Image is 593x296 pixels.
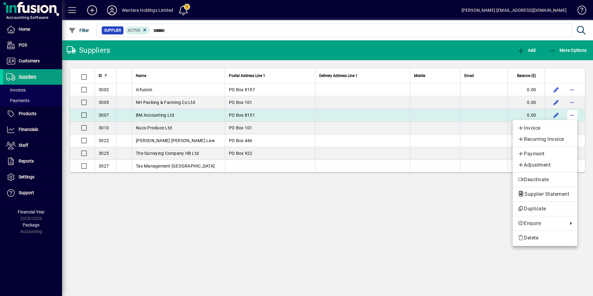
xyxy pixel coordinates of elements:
span: Recurring Invoice [518,136,572,143]
span: Adjustment [518,161,572,169]
span: Supplier Statement [518,191,572,197]
button: Deactivate supplier [513,174,577,185]
span: Deactivate [518,176,572,183]
span: Payment [518,150,572,158]
span: Duplicate [518,205,572,213]
span: Delete [518,234,572,242]
span: Enquiry [518,220,565,227]
span: Invoice [518,124,572,132]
